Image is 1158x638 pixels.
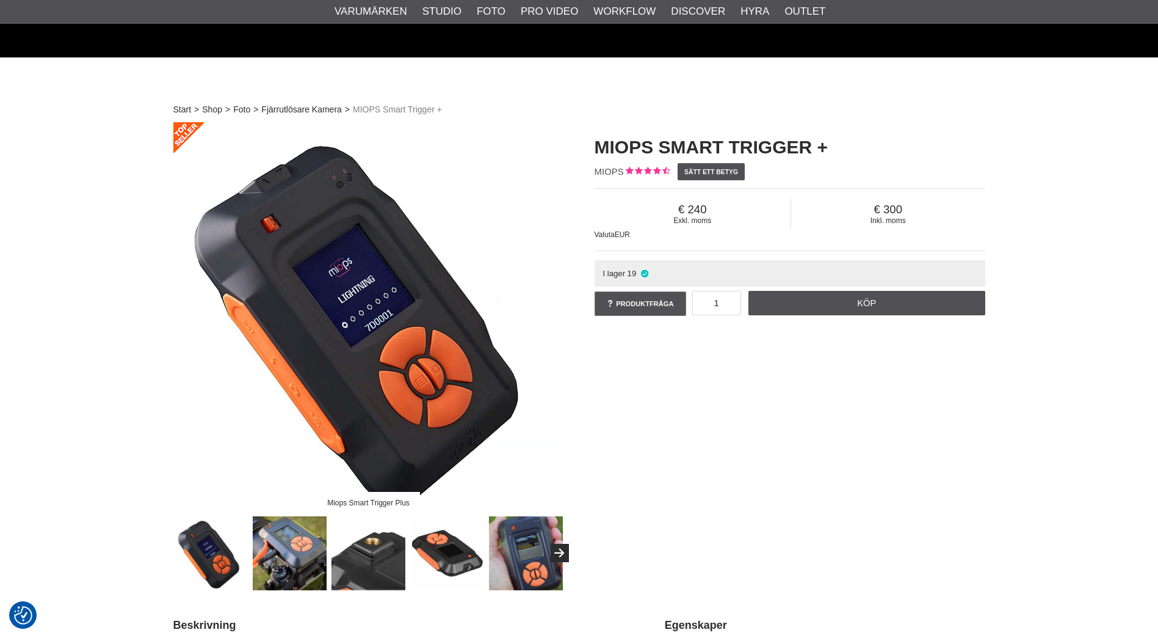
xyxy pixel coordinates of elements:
span: > [253,103,258,116]
img: Miops Smart Trigger Plus [174,516,248,590]
div: Kundbetyg: 4.50 [624,166,670,178]
img: Control via the device display [489,516,563,590]
a: Shop [202,103,222,116]
span: Valuta [595,230,615,239]
a: Studio [422,4,461,20]
a: Köp [748,291,985,315]
span: EUR [615,230,630,239]
a: Workflow [593,4,656,20]
h2: Egenskaper [665,618,985,633]
span: 19 [628,269,637,278]
span: MIOPS Smart Trigger + [353,103,442,116]
i: I lager [639,269,650,278]
span: MIOPS [595,166,624,177]
img: A built-in light sensor [410,516,484,590]
a: Discover [671,4,725,20]
span: I lager [603,269,625,278]
a: Foto [477,4,505,20]
a: Sätt ett betyg [678,163,745,180]
span: 300 [791,203,985,216]
img: Mounts in cold shoe or 1/4" thread [331,516,405,590]
img: All in one trigger: Lightning, sound, laser and timelapse [253,516,327,590]
span: Exkl. moms [595,216,791,225]
span: > [345,103,350,116]
h1: MIOPS Smart Trigger + [595,134,985,160]
a: Varumärken [335,4,407,20]
a: Fjärrutlösare Kamera [261,103,342,116]
a: Outlet [784,4,825,20]
a: Start [173,103,192,116]
a: Produktfråga [595,291,686,316]
span: 240 [595,203,791,216]
img: Revisit consent button [14,606,32,625]
button: Next [551,544,569,562]
div: Miops Smart Trigger Plus [317,492,419,513]
span: > [194,103,199,116]
a: Pro Video [521,4,578,20]
a: Hyra [740,4,769,20]
a: Foto [233,103,250,116]
span: > [225,103,230,116]
span: Inkl. moms [791,216,985,225]
h2: Beskrivning [173,618,634,633]
img: Miops Smart Trigger Plus [173,122,564,513]
button: Samtyckesinställningar [14,604,32,626]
